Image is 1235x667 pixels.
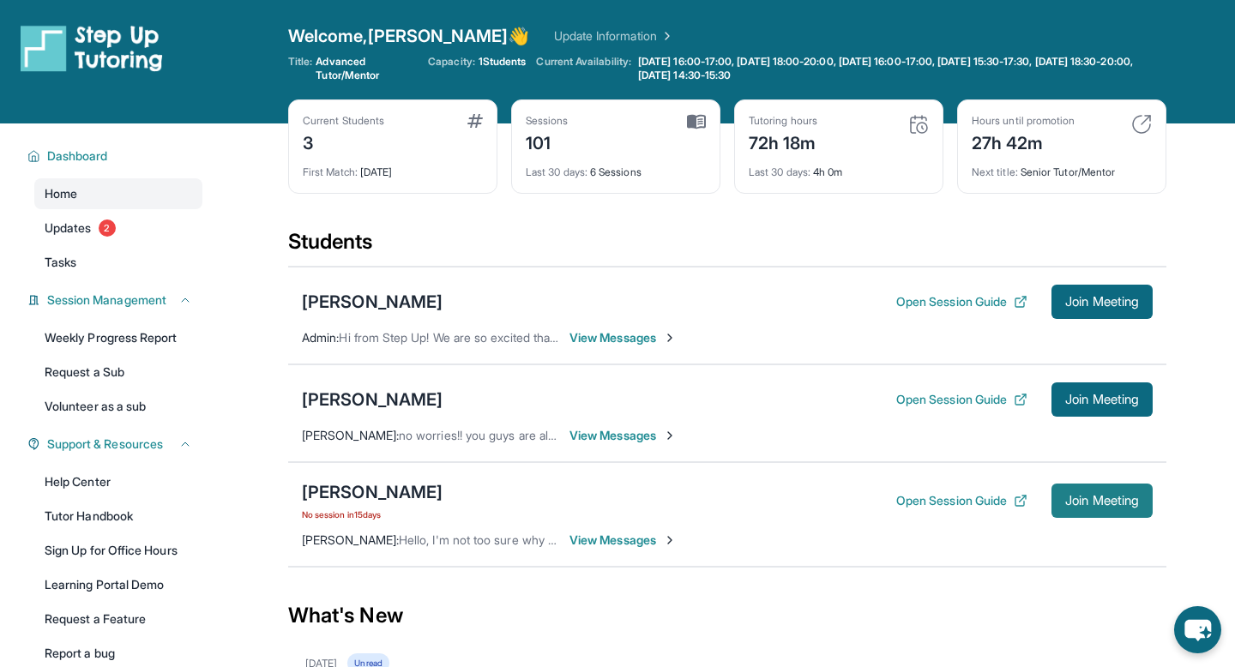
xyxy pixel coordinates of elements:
a: Weekly Progress Report [34,322,202,353]
div: Sessions [526,114,569,128]
button: Open Session Guide [896,492,1027,509]
button: Join Meeting [1051,484,1153,518]
span: Welcome, [PERSON_NAME] 👋 [288,24,530,48]
span: Title: [288,55,312,82]
a: Request a Sub [34,357,202,388]
div: 72h 18m [749,128,817,155]
a: Tasks [34,247,202,278]
span: View Messages [569,532,677,549]
span: Admin : [302,330,339,345]
span: Join Meeting [1065,394,1139,405]
span: Current Availability: [536,55,630,82]
span: First Match : [303,165,358,178]
div: 6 Sessions [526,155,706,179]
div: Current Students [303,114,384,128]
a: Sign Up for Office Hours [34,535,202,566]
button: Support & Resources [40,436,192,453]
img: Chevron-Right [663,429,677,442]
a: [DATE] 16:00-17:00, [DATE] 18:00-20:00, [DATE] 16:00-17:00, [DATE] 15:30-17:30, [DATE] 18:30-20:0... [635,55,1166,82]
div: 4h 0m [749,155,929,179]
span: [DATE] 16:00-17:00, [DATE] 18:00-20:00, [DATE] 16:00-17:00, [DATE] 15:30-17:30, [DATE] 18:30-20:0... [638,55,1163,82]
span: 1 Students [479,55,527,69]
a: Request a Feature [34,604,202,634]
span: Join Meeting [1065,297,1139,307]
button: Join Meeting [1051,285,1153,319]
span: Session Management [47,291,166,309]
span: Next title : [972,165,1018,178]
span: Dashboard [47,147,108,165]
button: Open Session Guide [896,293,1027,310]
span: [PERSON_NAME] : [302,428,399,442]
span: [PERSON_NAME] : [302,532,399,547]
div: Senior Tutor/Mentor [972,155,1152,179]
div: What's New [288,578,1166,653]
img: Chevron-Right [663,533,677,547]
span: Updates [45,219,92,237]
div: [PERSON_NAME] [302,480,443,504]
div: Hours until promotion [972,114,1075,128]
div: 27h 42m [972,128,1075,155]
a: Learning Portal Demo [34,569,202,600]
span: Capacity: [428,55,475,69]
img: logo [21,24,163,72]
span: Support & Resources [47,436,163,453]
div: [PERSON_NAME] [302,290,443,314]
img: Chevron-Right [663,331,677,345]
button: Dashboard [40,147,192,165]
a: Update Information [554,27,674,45]
img: card [467,114,483,128]
span: 2 [99,219,116,237]
span: Last 30 days : [749,165,810,178]
div: Students [288,228,1166,266]
img: card [908,114,929,135]
span: View Messages [569,427,677,444]
button: Open Session Guide [896,391,1027,408]
span: Last 30 days : [526,165,587,178]
div: Tutoring hours [749,114,817,128]
img: card [687,114,706,129]
a: Updates2 [34,213,202,243]
button: Join Meeting [1051,382,1153,417]
img: Chevron Right [657,27,674,45]
a: Help Center [34,466,202,497]
span: Home [45,185,77,202]
img: card [1131,114,1152,135]
span: Join Meeting [1065,496,1139,506]
button: chat-button [1174,606,1221,653]
div: 101 [526,128,569,155]
button: Session Management [40,291,192,309]
span: View Messages [569,329,677,346]
div: [DATE] [303,155,483,179]
div: [PERSON_NAME] [302,388,443,412]
span: no worries!! you guys are all good [399,428,581,442]
a: Volunteer as a sub [34,391,202,422]
span: Tasks [45,254,76,271]
a: Tutor Handbook [34,501,202,532]
a: Home [34,178,202,209]
span: Advanced Tutor/Mentor [316,55,418,82]
span: No session in 15 days [302,508,443,521]
div: 3 [303,128,384,155]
